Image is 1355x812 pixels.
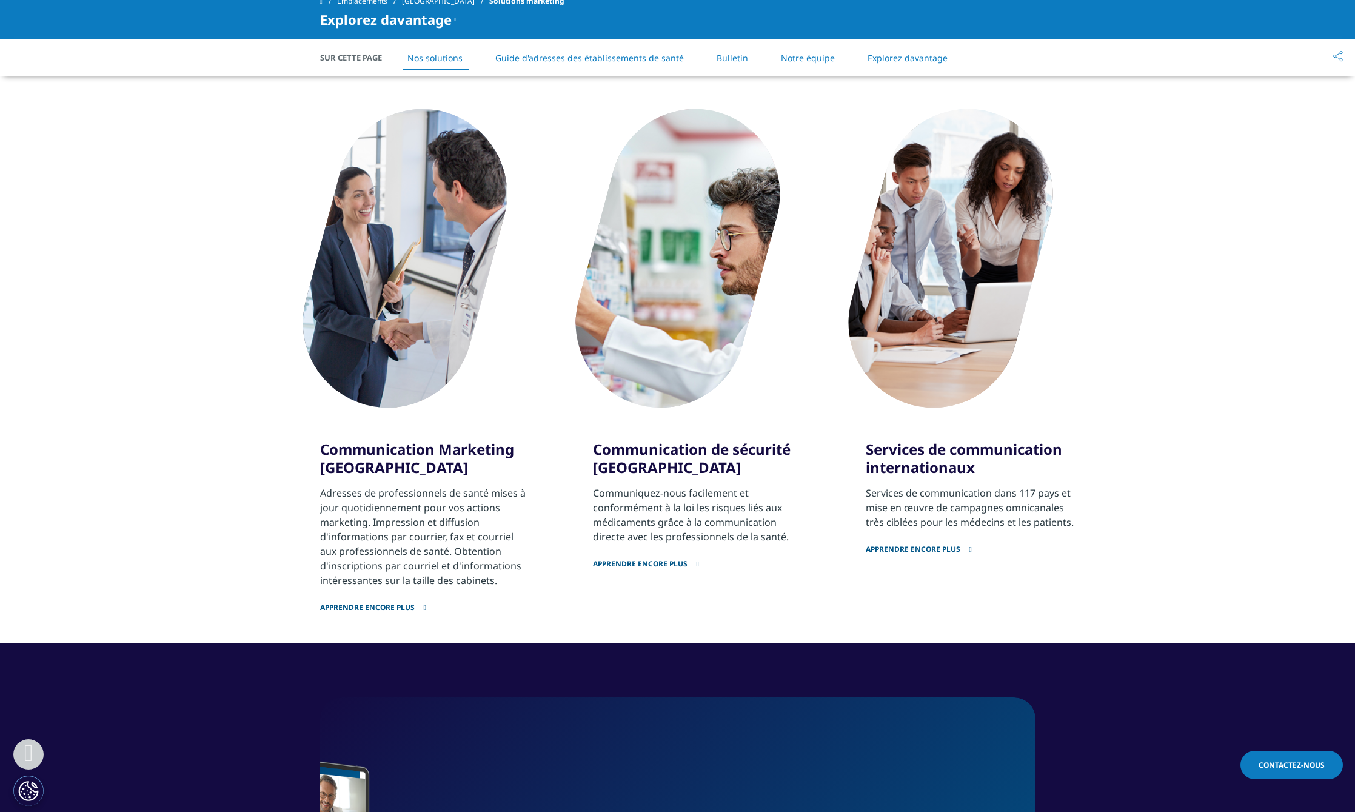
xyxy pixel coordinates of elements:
[866,486,1074,529] font: Services de communication dans 117 pays et mise en œuvre de campagnes omnicanales très ciblées po...
[407,52,463,64] a: Nos solutions
[320,588,529,612] a: Apprendre encore plus
[868,52,948,64] a: Explorez davantage
[866,439,1062,477] font: Services de communication internationaux
[320,10,452,29] font: Explorez davantage
[320,52,382,63] font: Sur cette page
[1259,760,1325,770] font: Contactez-nous
[593,486,789,543] font: Communiquez-nous facilement et conformément à la loi les risques liés aux médicaments grâce à la ...
[593,544,801,569] a: Apprendre encore plus
[593,559,688,569] font: Apprendre encore plus
[866,544,960,554] font: Apprendre encore plus
[495,52,684,64] a: Guide d'adresses des établissements de santé
[320,486,526,587] font: Adresses de professionnels de santé mises à jour quotidiennement pour vos actions marketing. Impr...
[593,439,791,477] font: Communication de sécurité [GEOGRAPHIC_DATA]
[320,602,415,612] font: Apprendre encore plus
[717,52,748,64] a: Bulletin
[781,52,835,64] a: Notre équipe
[13,776,44,806] button: Paramètres des cookies
[866,529,1074,554] a: Apprendre encore plus
[1240,751,1343,779] a: Contactez-nous
[320,439,514,477] font: Communication Marketing [GEOGRAPHIC_DATA]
